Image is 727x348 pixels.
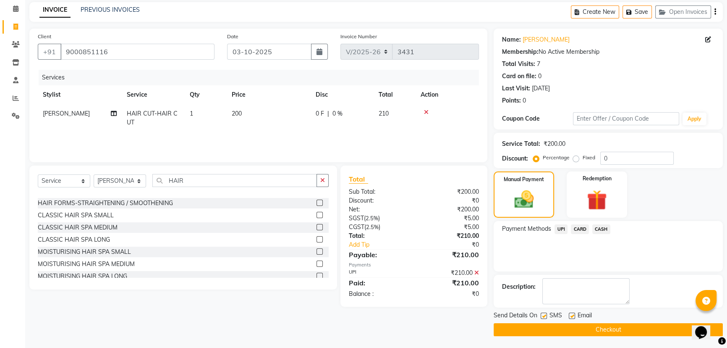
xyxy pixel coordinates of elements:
[414,214,485,223] div: ₹5.00
[227,33,238,40] label: Date
[571,224,589,234] span: CARD
[544,140,565,148] div: ₹200.00
[190,110,193,117] span: 1
[232,110,242,117] span: 200
[332,109,343,118] span: 0 %
[227,85,311,104] th: Price
[343,240,426,249] a: Add Tip
[327,109,329,118] span: |
[523,35,570,44] a: [PERSON_NAME]
[502,140,540,148] div: Service Total:
[343,223,414,232] div: ( )
[494,311,537,322] span: Send Details On
[152,174,317,187] input: Search or Scan
[343,187,414,196] div: Sub Total:
[379,110,389,117] span: 210
[38,248,131,256] div: MOISTURISING HAIR SPA SMALL
[366,224,379,230] span: 2.5%
[502,224,551,233] span: Payment Methods
[554,224,567,234] span: UPI
[502,60,535,69] div: Total Visits:
[414,278,485,288] div: ₹210.00
[343,250,414,260] div: Payable:
[81,6,140,13] a: PREVIOUS INVOICES
[414,223,485,232] div: ₹5.00
[340,33,377,40] label: Invoice Number
[414,269,485,277] div: ₹210.00
[571,5,619,18] button: Create New
[343,205,414,214] div: Net:
[38,223,118,232] div: CLASSIC HAIR SPA MEDIUM
[494,323,723,336] button: Checkout
[692,314,719,340] iframe: chat widget
[416,85,479,104] th: Action
[122,85,185,104] th: Service
[573,112,679,125] input: Enter Offer / Coupon Code
[414,187,485,196] div: ₹200.00
[349,214,364,222] span: SGST
[508,188,540,211] img: _cash.svg
[343,214,414,223] div: ( )
[185,85,227,104] th: Qty
[38,85,122,104] th: Stylist
[549,311,562,322] span: SMS
[38,33,51,40] label: Client
[343,278,414,288] div: Paid:
[374,85,416,104] th: Total
[343,290,414,298] div: Balance :
[343,269,414,277] div: UPI
[349,223,364,231] span: CGST
[38,235,110,244] div: CLASSIC HAIR SPA LONG
[414,196,485,205] div: ₹0
[538,72,541,81] div: 0
[414,205,485,214] div: ₹200.00
[655,5,711,18] button: Open Invoices
[349,175,368,184] span: Total
[316,109,324,118] span: 0 F
[127,110,178,126] span: HAIR CUT-HAIR CUT
[537,60,540,69] div: 7
[366,215,378,221] span: 2.5%
[38,211,114,220] div: CLASSIC HAIR SPA SMALL
[581,187,613,213] img: _gift.svg
[426,240,485,249] div: ₹0
[39,3,71,18] a: INVOICE
[414,250,485,260] div: ₹210.00
[683,113,706,125] button: Apply
[38,260,135,269] div: MOISTURISING HAIR SPA MEDIUM
[311,85,374,104] th: Disc
[38,199,173,208] div: HAIR FORMS-STRAIGHTENING / SMOOTHENING
[38,44,61,60] button: +91
[502,154,528,163] div: Discount:
[39,70,485,85] div: Services
[502,47,714,56] div: No Active Membership
[504,176,544,183] label: Manual Payment
[502,72,536,81] div: Card on file:
[343,232,414,240] div: Total:
[532,84,550,93] div: [DATE]
[622,5,652,18] button: Save
[43,110,90,117] span: [PERSON_NAME]
[502,114,573,123] div: Coupon Code
[414,232,485,240] div: ₹210.00
[502,35,521,44] div: Name:
[343,196,414,205] div: Discount:
[543,154,570,161] label: Percentage
[592,224,610,234] span: CASH
[583,175,612,182] label: Redemption
[523,96,526,105] div: 0
[60,44,214,60] input: Search by Name/Mobile/Email/Code
[349,261,479,269] div: Payments
[502,47,539,56] div: Membership:
[38,272,127,281] div: MOISTURISING HAIR SPA LONG
[502,96,521,105] div: Points:
[414,290,485,298] div: ₹0
[583,154,595,161] label: Fixed
[502,84,530,93] div: Last Visit:
[502,282,536,291] div: Description:
[578,311,592,322] span: Email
